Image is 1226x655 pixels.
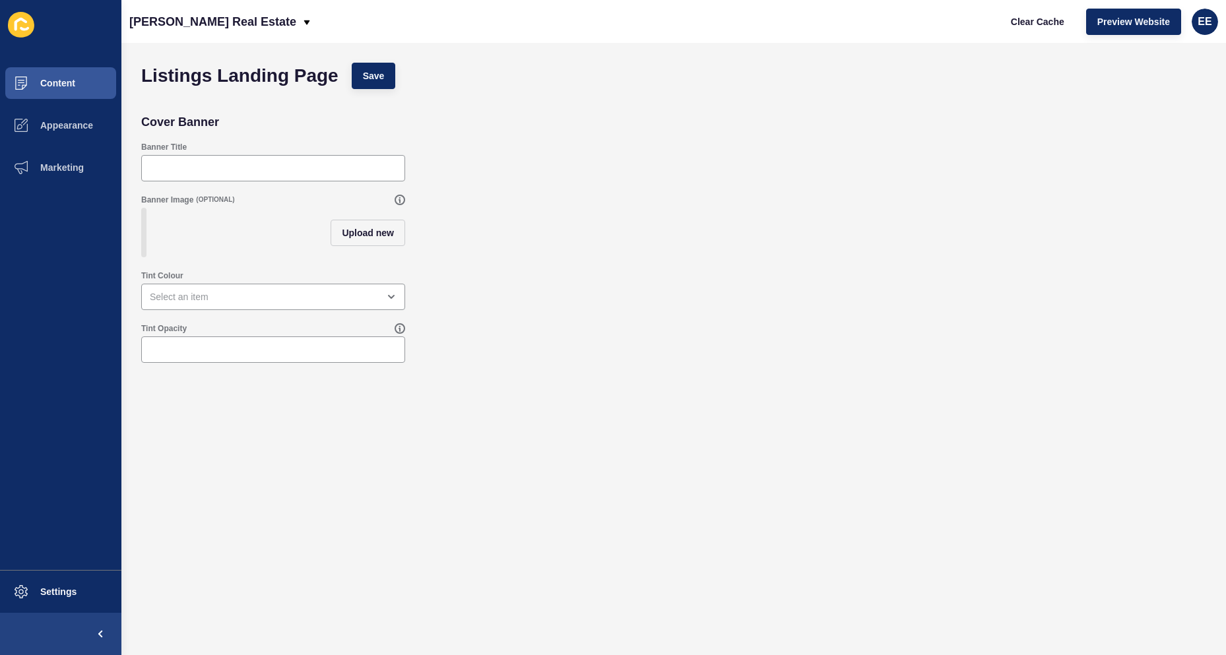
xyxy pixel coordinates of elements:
label: Banner Title [141,142,187,152]
label: Banner Image [141,195,193,205]
h2: Cover Banner [141,115,219,129]
label: Tint Colour [141,270,183,281]
span: Clear Cache [1011,15,1064,28]
span: EE [1198,15,1211,28]
div: open menu [141,284,405,310]
span: Preview Website [1097,15,1170,28]
h1: Listings Landing Page [141,69,339,82]
span: (OPTIONAL) [196,195,234,204]
span: Save [363,69,385,82]
button: Save [352,63,396,89]
span: Upload new [342,226,394,239]
button: Clear Cache [1000,9,1076,35]
button: Preview Website [1086,9,1181,35]
label: Tint Opacity [141,323,187,334]
p: [PERSON_NAME] Real Estate [129,5,296,38]
button: Upload new [331,220,405,246]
